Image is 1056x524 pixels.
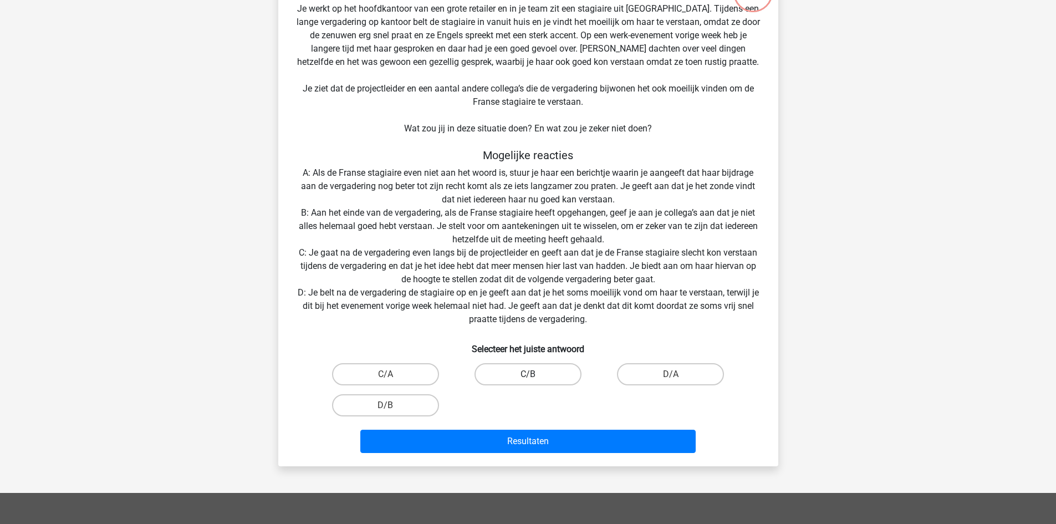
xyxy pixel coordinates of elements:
[617,363,724,385] label: D/A
[360,430,696,453] button: Resultaten
[475,363,581,385] label: C/B
[332,363,439,385] label: C/A
[332,394,439,416] label: D/B
[296,335,761,354] h6: Selecteer het juiste antwoord
[296,149,761,162] h5: Mogelijke reacties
